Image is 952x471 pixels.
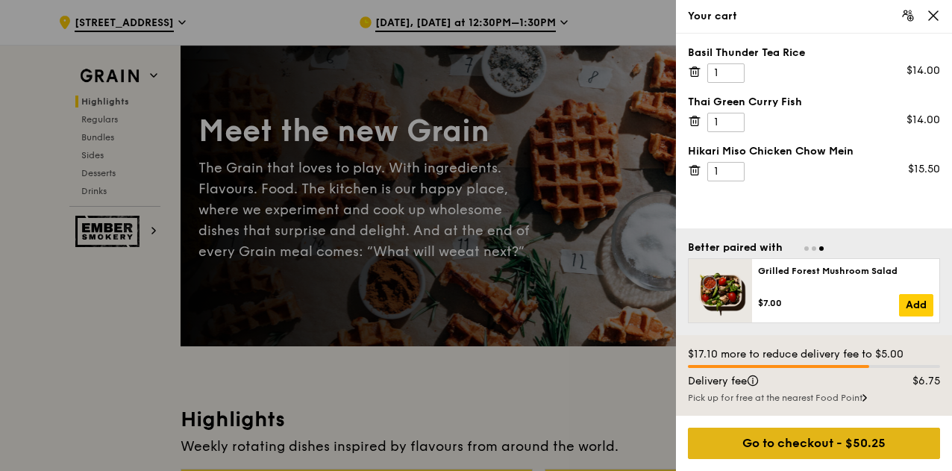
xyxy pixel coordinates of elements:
[906,63,940,78] div: $14.00
[688,95,940,110] div: Thai Green Curry Fish
[688,46,940,60] div: Basil Thunder Tea Rice
[758,265,933,277] div: Grilled Forest Mushroom Salad
[688,428,940,459] div: Go to checkout - $50.25
[906,113,940,128] div: $14.00
[688,392,940,404] div: Pick up for free at the nearest Food Point
[758,297,899,309] div: $7.00
[688,347,940,362] div: $17.10 more to reduce delivery fee to $5.00
[899,294,933,316] a: Add
[804,246,809,251] span: Go to slide 1
[688,144,940,159] div: Hikari Miso Chicken Chow Mein
[819,246,824,251] span: Go to slide 3
[679,374,882,389] div: Delivery fee
[882,374,950,389] div: $6.75
[812,246,816,251] span: Go to slide 2
[688,9,940,24] div: Your cart
[688,240,783,255] div: Better paired with
[908,162,940,177] div: $15.50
